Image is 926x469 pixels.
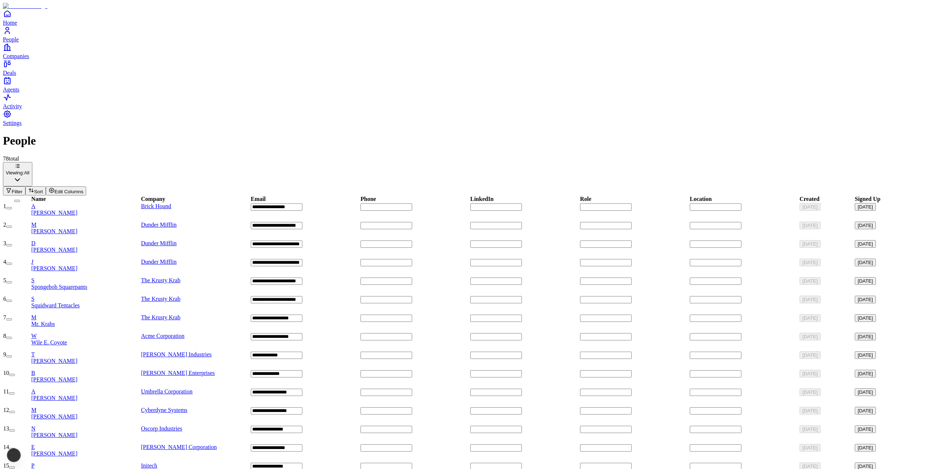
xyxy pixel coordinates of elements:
span: Sort [34,189,43,194]
a: Dunder Mifflin [141,222,177,228]
div: Role [580,196,591,202]
button: [DATE] [800,240,821,248]
span: Acme Corporation [141,333,185,339]
button: Sort [25,186,46,195]
div: Phone [361,196,376,202]
div: S [31,296,140,302]
span: [PERSON_NAME] [31,432,77,438]
a: [PERSON_NAME] Enterprises [141,370,215,376]
button: Edit Columns [46,186,86,195]
a: Cyberdyne Systems [141,407,188,413]
a: Home [3,9,923,26]
div: E [31,444,140,450]
button: [DATE] [800,333,821,340]
button: [DATE] [800,370,821,377]
button: [DATE] [800,351,821,359]
span: [PERSON_NAME] [31,376,77,383]
h1: People [3,134,923,147]
a: T[PERSON_NAME] [31,351,140,364]
button: [DATE] [855,314,876,322]
span: 3 [3,240,6,246]
div: Email [251,196,266,202]
a: Agents [3,76,923,93]
span: 5 [3,277,6,283]
div: M [31,407,140,413]
a: Activity [3,93,923,109]
span: 7 [3,314,6,320]
button: [DATE] [855,444,876,452]
span: Spongebob Squarepants [31,284,87,290]
span: 15 [3,462,9,469]
span: [PERSON_NAME] [31,210,77,216]
button: [DATE] [855,240,876,248]
a: [PERSON_NAME] Industries [141,351,212,357]
a: SSquidward Tentacles [31,296,140,309]
div: A [31,388,140,395]
a: A[PERSON_NAME] [31,203,140,216]
a: Companies [3,43,923,59]
div: LinkedIn [470,196,494,202]
div: Signed Up [855,196,881,202]
a: People [3,26,923,43]
span: The Krusty Krab [141,296,180,302]
span: Squidward Tentacles [31,302,80,308]
div: W [31,333,140,339]
a: J[PERSON_NAME] [31,259,140,272]
a: The Krusty Krab [141,314,180,320]
span: 9 [3,351,6,357]
div: Viewing: [6,170,29,175]
div: Created [800,196,820,202]
button: [DATE] [800,407,821,415]
span: [PERSON_NAME] [31,358,77,364]
span: 14 [3,444,9,450]
span: Wile E. Coyote [31,339,67,345]
a: MMr. Krabs [31,314,140,327]
span: Filter [12,189,23,194]
button: [DATE] [855,351,876,359]
span: 13 [3,425,9,432]
div: T [31,351,140,358]
span: 2 [3,222,6,228]
span: 12 [3,407,9,413]
span: 1 [3,203,6,209]
span: Oscorp Industries [141,425,182,432]
div: P [31,462,140,469]
span: Umbrella Corporation [141,388,193,395]
span: Activity [3,103,22,109]
button: [DATE] [855,407,876,415]
button: [DATE] [855,333,876,340]
a: B[PERSON_NAME] [31,370,140,383]
span: [PERSON_NAME] [31,395,77,401]
div: 78 total [3,155,923,162]
a: Dunder Mifflin [141,259,177,265]
button: [DATE] [855,388,876,396]
span: 10 [3,370,9,376]
span: The Krusty Krab [141,277,180,283]
a: D[PERSON_NAME] [31,240,140,253]
div: Location [690,196,712,202]
button: [DATE] [800,388,821,396]
span: Settings [3,120,22,126]
span: [PERSON_NAME] [31,247,77,253]
div: S [31,277,140,284]
a: M[PERSON_NAME] [31,407,140,420]
span: [PERSON_NAME] [31,413,77,420]
button: [DATE] [855,203,876,211]
a: Initech [141,462,157,469]
span: [PERSON_NAME] [31,265,77,271]
span: Companies [3,53,29,59]
span: [PERSON_NAME] Corporation [141,444,217,450]
span: Deals [3,70,16,76]
span: 4 [3,259,6,265]
button: [DATE] [855,296,876,303]
button: [DATE] [855,370,876,377]
a: Brick Hound [141,203,171,209]
a: M[PERSON_NAME] [31,222,140,235]
img: Item Brain Logo [3,3,48,9]
button: [DATE] [855,222,876,229]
